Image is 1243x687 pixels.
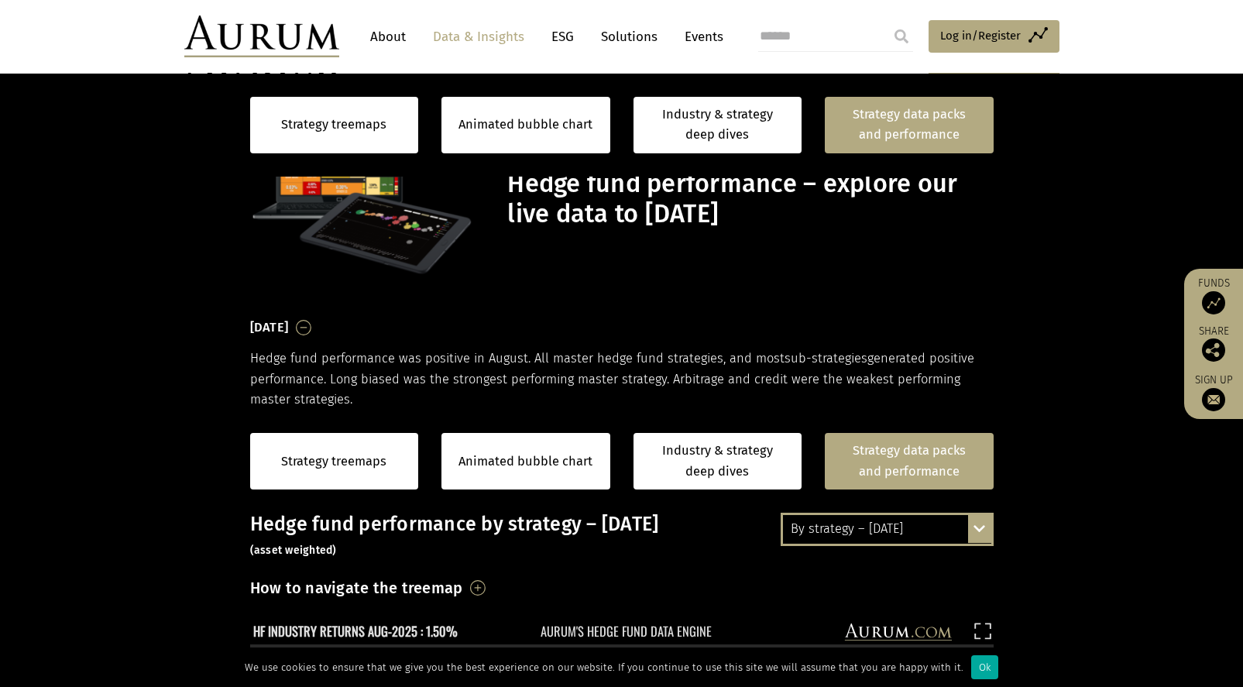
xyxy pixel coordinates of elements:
span: Log in/Register [940,26,1021,45]
div: Share [1192,326,1235,362]
div: Ok [971,655,998,679]
a: Strategy data packs and performance [825,97,994,153]
a: About [362,22,414,51]
a: ESG [544,22,582,51]
a: Strategy treemaps [281,452,386,472]
img: Access Funds [1202,291,1225,314]
a: Solutions [593,22,665,51]
a: Animated bubble chart [458,115,592,135]
a: Data & Insights [425,22,532,51]
a: Events [677,22,723,51]
a: Industry & strategy deep dives [634,97,802,153]
a: Funds [1192,277,1235,314]
h3: Hedge fund performance by strategy – [DATE] [250,513,994,559]
img: Sign up to our newsletter [1202,388,1225,411]
h1: Hedge fund performance – explore our live data to [DATE] [507,169,989,229]
h3: [DATE] [250,316,289,339]
input: Submit [886,21,917,52]
img: Aurum [184,15,339,57]
a: Animated bubble chart [458,452,592,472]
a: Sign up [1192,373,1235,411]
h3: How to navigate the treemap [250,575,463,601]
img: Share this post [1202,338,1225,362]
div: By strategy – [DATE] [783,515,991,543]
small: (asset weighted) [250,544,337,557]
p: Hedge fund performance was positive in August. All master hedge fund strategies, and most generat... [250,349,994,410]
a: Strategy treemaps [281,115,386,135]
span: sub-strategies [785,351,867,366]
a: Log in/Register [929,20,1059,53]
a: Strategy data packs and performance [825,433,994,489]
a: Industry & strategy deep dives [634,433,802,489]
